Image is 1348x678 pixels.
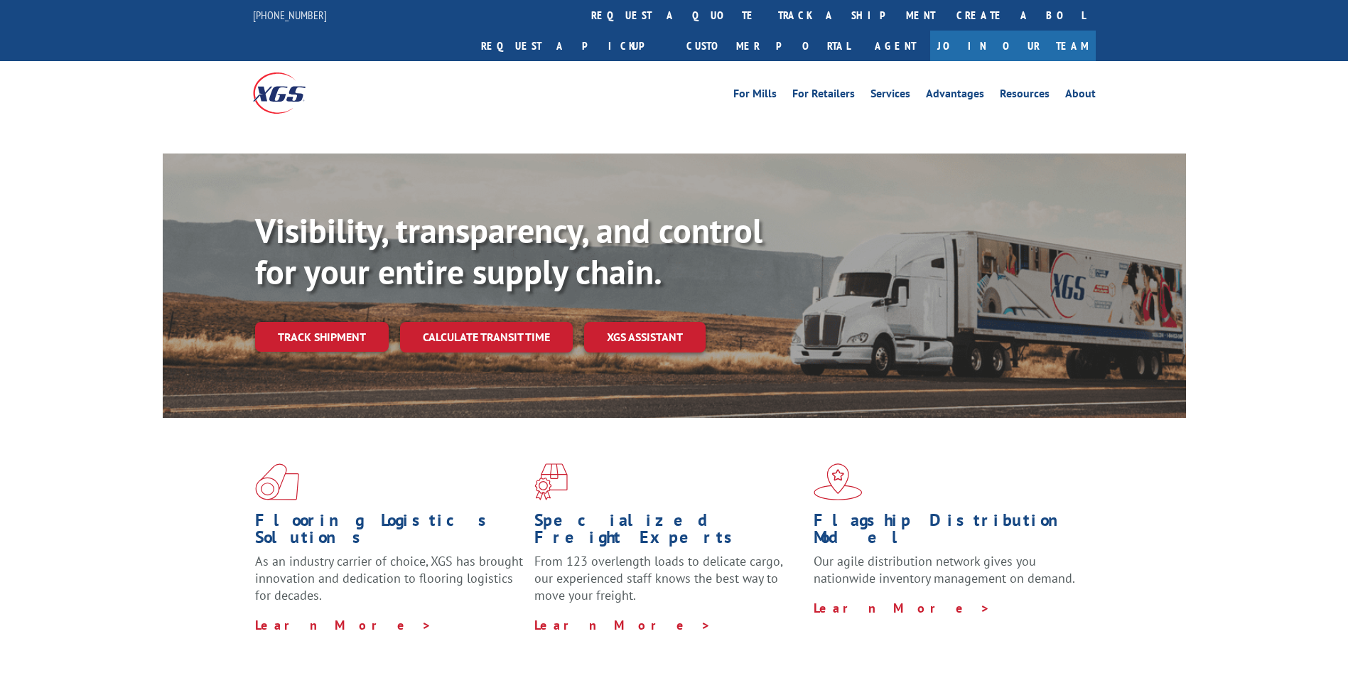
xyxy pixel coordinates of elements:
h1: Specialized Freight Experts [534,512,803,553]
a: Resources [1000,88,1050,104]
a: For Retailers [792,88,855,104]
h1: Flagship Distribution Model [814,512,1082,553]
a: Join Our Team [930,31,1096,61]
img: xgs-icon-flagship-distribution-model-red [814,463,863,500]
a: For Mills [733,88,777,104]
a: Track shipment [255,322,389,352]
a: About [1065,88,1096,104]
a: [PHONE_NUMBER] [253,8,327,22]
a: Customer Portal [676,31,861,61]
a: Learn More > [534,617,711,633]
a: Services [870,88,910,104]
span: As an industry carrier of choice, XGS has brought innovation and dedication to flooring logistics... [255,553,523,603]
b: Visibility, transparency, and control for your entire supply chain. [255,208,762,294]
a: Agent [861,31,930,61]
a: Learn More > [255,617,432,633]
img: xgs-icon-total-supply-chain-intelligence-red [255,463,299,500]
a: Request a pickup [470,31,676,61]
h1: Flooring Logistics Solutions [255,512,524,553]
span: Our agile distribution network gives you nationwide inventory management on demand. [814,553,1075,586]
a: Advantages [926,88,984,104]
a: Learn More > [814,600,991,616]
p: From 123 overlength loads to delicate cargo, our experienced staff knows the best way to move you... [534,553,803,616]
img: xgs-icon-focused-on-flooring-red [534,463,568,500]
a: XGS ASSISTANT [584,322,706,353]
a: Calculate transit time [400,322,573,353]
